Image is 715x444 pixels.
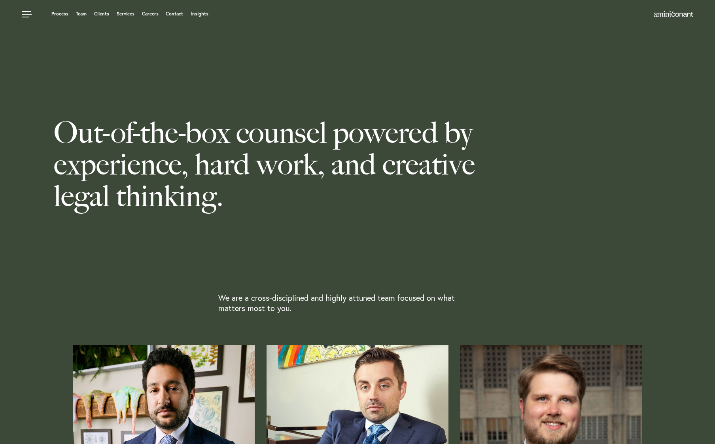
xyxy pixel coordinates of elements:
a: Services [117,11,134,16]
a: Process [51,11,68,16]
img: Amini & Conant [654,11,693,17]
a: Team [76,11,87,16]
p: We are a cross-disciplined and highly attuned team focused on what matters most to you. [218,293,459,313]
a: Clients [94,11,109,16]
a: Careers [142,11,159,16]
a: Insights [191,11,208,16]
a: Home [654,11,693,18]
a: Contact [166,11,183,16]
